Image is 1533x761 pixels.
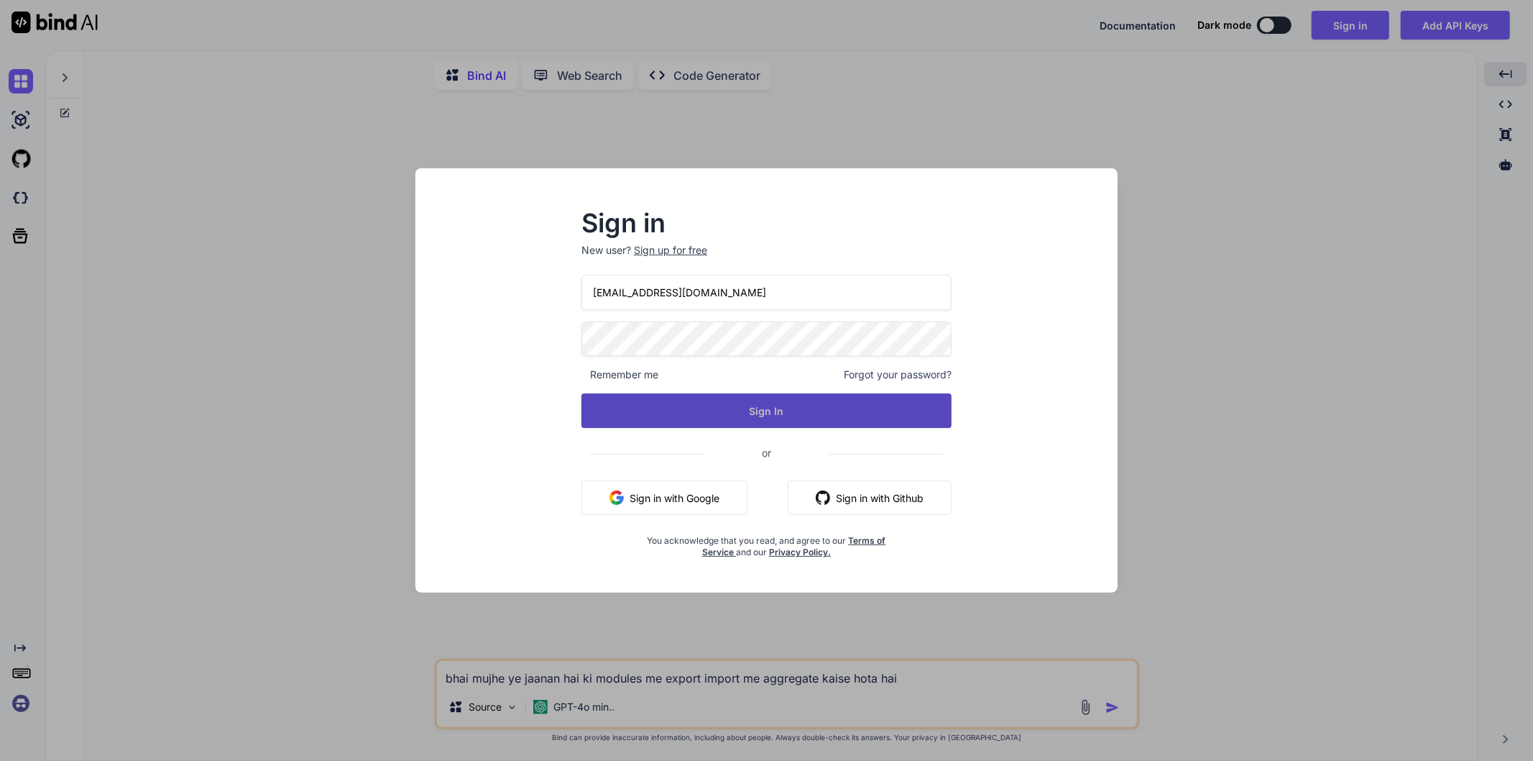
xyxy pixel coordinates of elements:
div: You acknowledge that you read, and agree to our and our [643,527,890,558]
button: Sign in with Google [581,480,747,515]
a: Privacy Policy. [769,547,831,557]
span: Remember me [581,368,658,382]
img: google [609,491,624,505]
p: New user? [581,243,952,275]
input: Login or Email [581,275,952,310]
a: Terms of Service [702,535,886,557]
button: Sign in with Github [788,480,952,515]
div: Sign up for free [634,243,707,258]
span: Forgot your password? [844,368,952,382]
img: github [816,491,830,505]
h2: Sign in [581,211,952,234]
button: Sign In [581,393,952,428]
span: or [704,435,829,470]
